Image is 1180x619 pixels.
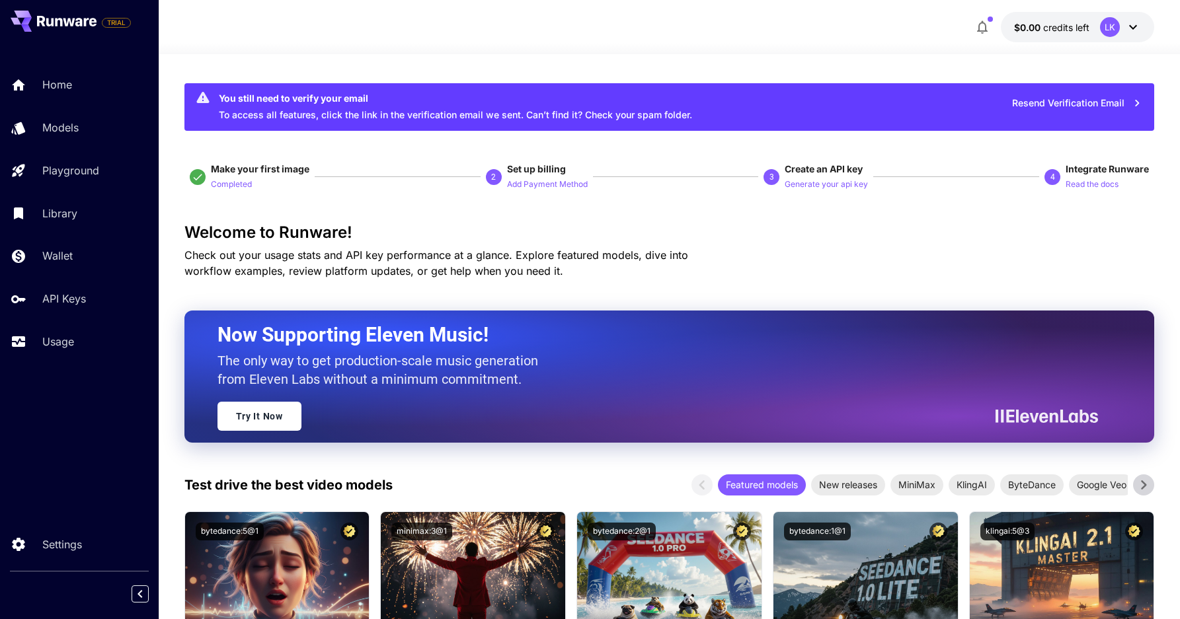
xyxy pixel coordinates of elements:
[929,523,947,540] button: Certified Model – Vetted for best performance and includes a commercial license.
[491,171,496,183] p: 2
[340,523,358,540] button: Certified Model – Vetted for best performance and includes a commercial license.
[217,351,548,388] p: The only way to get production-scale music generation from Eleven Labs without a minimum commitment.
[1005,90,1149,117] button: Resend Verification Email
[42,205,77,221] p: Library
[507,163,566,174] span: Set up billing
[102,18,130,28] span: TRIAL
[733,523,751,540] button: Certified Model – Vetted for best performance and includes a commercial license.
[588,523,656,540] button: bytedance:2@1
[1000,474,1064,495] div: ByteDance
[980,523,1035,540] button: klingai:5@3
[537,523,555,540] button: Certified Model – Vetted for best performance and includes a commercial license.
[219,91,692,105] div: You still need to verify your email
[42,120,79,135] p: Models
[1050,171,1055,183] p: 4
[211,176,252,192] button: Completed
[507,176,588,192] button: Add Payment Method
[1014,22,1043,33] span: $0.00
[217,322,1089,347] h2: Now Supporting Eleven Music!
[1069,478,1134,492] span: Google Veo
[42,77,72,92] p: Home
[42,291,86,307] p: API Keys
[42,163,99,178] p: Playground
[785,163,863,174] span: Create an API key
[718,474,806,495] div: Featured models
[42,536,82,552] p: Settings
[1014,20,1089,34] div: $0.00
[102,15,131,30] span: Add your payment card to enable full platform functionality.
[769,171,774,183] p: 3
[391,523,452,540] button: minimax:3@1
[184,248,688,277] span: Check out your usage stats and API key performance at a glance. Explore featured models, dive int...
[1000,478,1064,492] span: ByteDance
[784,523,851,540] button: bytedance:1@1
[42,248,73,264] p: Wallet
[785,178,868,191] p: Generate your api key
[184,223,1155,242] h3: Welcome to Runware!
[1001,12,1154,42] button: $0.00LK
[132,585,149,602] button: Collapse sidebar
[217,402,301,431] a: Try It Now
[42,334,74,349] p: Usage
[1043,22,1089,33] span: credits left
[1066,178,1119,191] p: Read the docs
[219,87,692,127] div: To access all features, click the link in the verification email we sent. Can’t find it? Check yo...
[211,163,309,174] span: Make your first image
[507,178,588,191] p: Add Payment Method
[718,478,806,492] span: Featured models
[949,474,995,495] div: KlingAI
[811,474,885,495] div: New releases
[811,478,885,492] span: New releases
[1069,474,1134,495] div: Google Veo
[890,478,943,492] span: MiniMax
[890,474,943,495] div: MiniMax
[141,582,159,606] div: Collapse sidebar
[785,176,868,192] button: Generate your api key
[1066,163,1149,174] span: Integrate Runware
[211,178,252,191] p: Completed
[1066,176,1119,192] button: Read the docs
[949,478,995,492] span: KlingAI
[1125,523,1143,540] button: Certified Model – Vetted for best performance and includes a commercial license.
[196,523,264,540] button: bytedance:5@1
[1100,17,1120,37] div: LK
[184,475,393,495] p: Test drive the best video models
